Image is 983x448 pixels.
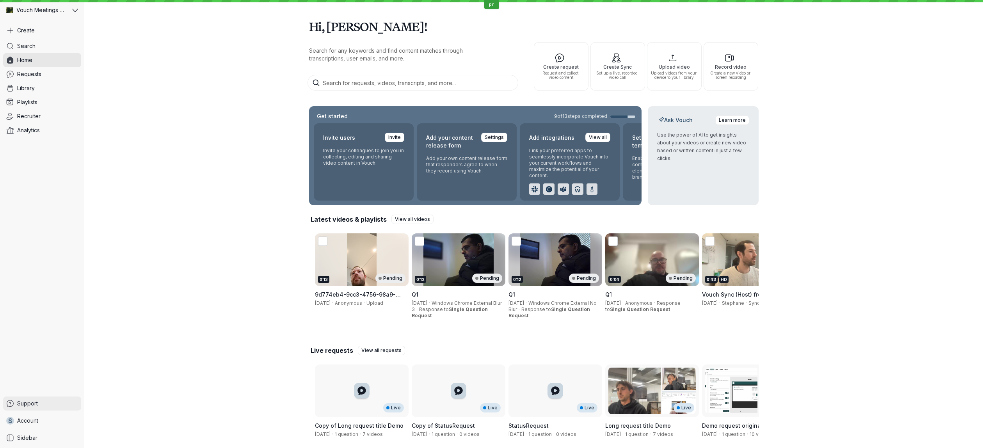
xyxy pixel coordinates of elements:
div: Vouch Meetings Demo [3,3,71,17]
button: Upload videoUpload videos from your device to your library [647,42,702,91]
a: Invite [385,133,404,142]
span: [DATE] [412,300,427,306]
div: 0:04 [608,276,621,283]
span: Search [17,42,36,50]
span: Settings [485,133,504,141]
a: View all requests [358,346,405,355]
h3: Vouch Sync (Host) from 30 July 2025 at 2:24 pm [702,291,796,299]
h2: Latest videos & playlists [311,215,387,224]
div: Pending [569,274,599,283]
span: Created by Stephane [508,431,524,437]
span: S [8,417,12,425]
span: · [415,306,419,313]
span: 7 videos [363,431,383,437]
span: [DATE] [315,300,331,306]
span: Single Question Request [610,306,670,312]
a: Search [3,39,81,53]
span: Anonymous [335,300,362,306]
div: 0:12 [512,276,523,283]
span: Created by Daniel Shein [702,431,718,437]
span: · [455,431,459,437]
input: Search for requests, videos, transcripts, and more... [308,75,518,91]
span: Created by Stephane [315,431,331,437]
h2: Add your content release form [426,133,476,151]
span: · [552,431,556,437]
span: Request and collect video content [537,71,585,80]
p: Use the power of AI to get insights about your videos or create new video-based or written conten... [657,131,749,162]
span: Long request title Demo [605,422,671,429]
span: · [427,431,432,437]
a: SAccount [3,414,81,428]
span: Create Sync [594,64,642,69]
button: Create SyncSet up a live, recorded video call [590,42,645,91]
div: 0:13 [318,276,329,283]
h3: 9d774eb4-9cc3-4756-98a9-c05b9ad57268-1754006105349.webm [315,291,409,299]
span: Library [17,84,35,92]
span: Vouch Meetings Demo [16,6,66,14]
span: [DATE] [702,300,718,306]
span: · [621,300,625,306]
p: Enable your team to easily apply company branding & design elements to videos by setting up brand... [632,155,713,180]
span: StatusRequest [508,422,549,429]
h2: Get started [315,112,349,120]
span: View all requests [361,347,402,354]
span: · [652,300,657,306]
span: Q1 [605,291,612,298]
div: Pending [666,274,696,283]
span: Single Question Request [508,306,590,318]
span: Single Question Request [412,306,488,318]
span: Learn more [719,116,746,124]
span: 9 of 13 steps completed [554,113,607,119]
span: · [649,431,653,437]
span: 0 videos [459,431,480,437]
div: Pending [472,274,502,283]
a: Requests [3,67,81,81]
span: [DATE] [605,300,621,306]
span: · [718,431,722,437]
a: Playlists [3,95,81,109]
span: Copy of StatusRequest [412,422,475,429]
span: · [524,300,528,306]
span: Windows Chrome External Blur 3 [412,300,502,312]
span: Demo request original [702,422,763,429]
a: Library [3,81,81,95]
a: Home [3,53,81,67]
span: Upload [366,300,383,306]
p: Search for any keywords and find content matches through transcriptions, user emails, and more. [309,47,496,62]
span: Sync [748,300,760,306]
span: · [524,431,528,437]
a: Learn more [715,116,749,125]
span: Record video [707,64,755,69]
span: 7 videos [653,431,673,437]
a: 9of13steps completed [554,113,635,119]
span: 1 question [335,431,358,437]
p: Link your preferred apps to seamlessly incorporate Vouch into your current workflows and maximize... [529,148,610,179]
a: Support [3,396,81,411]
span: · [331,300,335,306]
span: · [362,300,366,306]
span: Created by Stephane [412,431,427,437]
span: 9d774eb4-9cc3-4756-98a9-c05b9ad57268-1754006105349.webm [315,291,401,313]
span: · [517,306,521,313]
a: Recruiter [3,109,81,123]
div: HD [719,276,729,283]
span: View all [589,133,607,141]
span: Copy of Long request title Demo [315,422,404,429]
a: View all [585,133,610,142]
span: Requests [17,70,41,78]
a: Sidebar [3,431,81,445]
span: 1 question [625,431,649,437]
span: Create request [537,64,585,69]
span: Create a new video or screen recording [707,71,755,80]
span: Upload video [651,64,698,69]
p: Invite your colleagues to join you in collecting, editing and sharing video content in Vouch. [323,148,404,166]
span: View all videos [395,215,430,223]
span: Recruiter [17,112,41,120]
button: Create [3,23,81,37]
span: · [331,431,335,437]
span: · [358,431,363,437]
span: Analytics [17,126,40,134]
h2: Set up branded templates [632,133,684,151]
span: Response to [412,306,488,318]
span: Q1 [412,291,418,298]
